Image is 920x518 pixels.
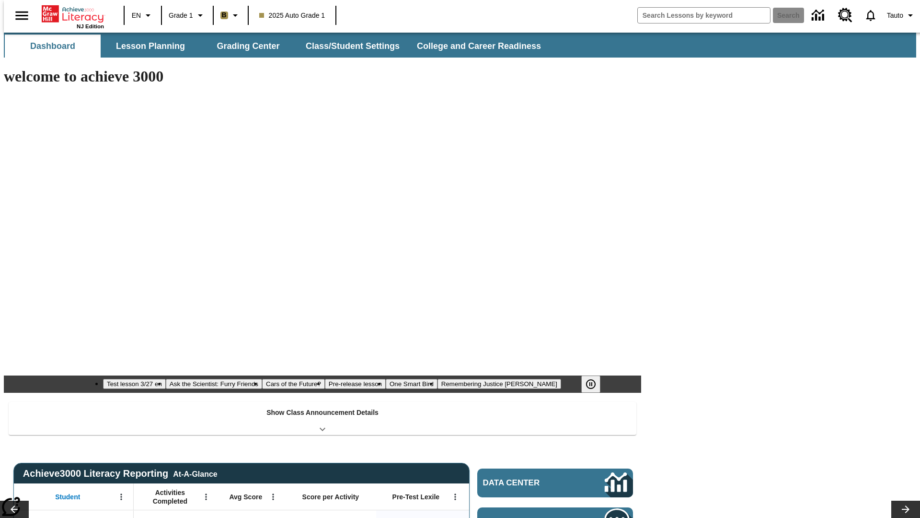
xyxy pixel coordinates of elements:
[9,402,636,435] div: Show Class Announcement Details
[266,408,379,418] p: Show Class Announcement Details
[199,490,213,504] button: Open Menu
[138,488,202,506] span: Activities Completed
[638,8,770,23] input: search field
[222,9,227,21] span: B
[325,379,386,389] button: Slide 4 Pre-release lesson
[259,11,325,21] span: 2025 Auto Grade 1
[165,7,210,24] button: Grade: Grade 1, Select a grade
[4,35,550,58] div: SubNavbar
[262,379,325,389] button: Slide 3 Cars of the Future?
[169,11,193,21] span: Grade 1
[409,35,549,58] button: College and Career Readiness
[173,468,217,479] div: At-A-Glance
[266,490,280,504] button: Open Menu
[4,68,641,85] h1: welcome to achieve 3000
[302,493,359,501] span: Score per Activity
[200,35,296,58] button: Grading Center
[55,493,80,501] span: Student
[887,11,903,21] span: Tauto
[858,3,883,28] a: Notifications
[448,490,462,504] button: Open Menu
[477,469,633,497] a: Data Center
[883,7,920,24] button: Profile/Settings
[229,493,262,501] span: Avg Score
[8,1,36,30] button: Open side menu
[832,2,858,28] a: Resource Center, Will open in new tab
[132,11,141,21] span: EN
[437,379,561,389] button: Slide 6 Remembering Justice O'Connor
[127,7,158,24] button: Language: EN, Select a language
[42,3,104,29] div: Home
[298,35,407,58] button: Class/Student Settings
[386,379,437,389] button: Slide 5 One Smart Bird
[891,501,920,518] button: Lesson carousel, Next
[166,379,262,389] button: Slide 2 Ask the Scientist: Furry Friends
[581,376,600,393] button: Pause
[42,4,104,24] a: Home
[23,468,218,479] span: Achieve3000 Literacy Reporting
[103,35,198,58] button: Lesson Planning
[77,24,104,29] span: NJ Edition
[4,33,916,58] div: SubNavbar
[103,379,166,389] button: Slide 1 Test lesson 3/27 en
[581,376,610,393] div: Pause
[806,2,832,29] a: Data Center
[217,7,245,24] button: Boost Class color is light brown. Change class color
[5,35,101,58] button: Dashboard
[392,493,440,501] span: Pre-Test Lexile
[483,478,573,488] span: Data Center
[114,490,128,504] button: Open Menu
